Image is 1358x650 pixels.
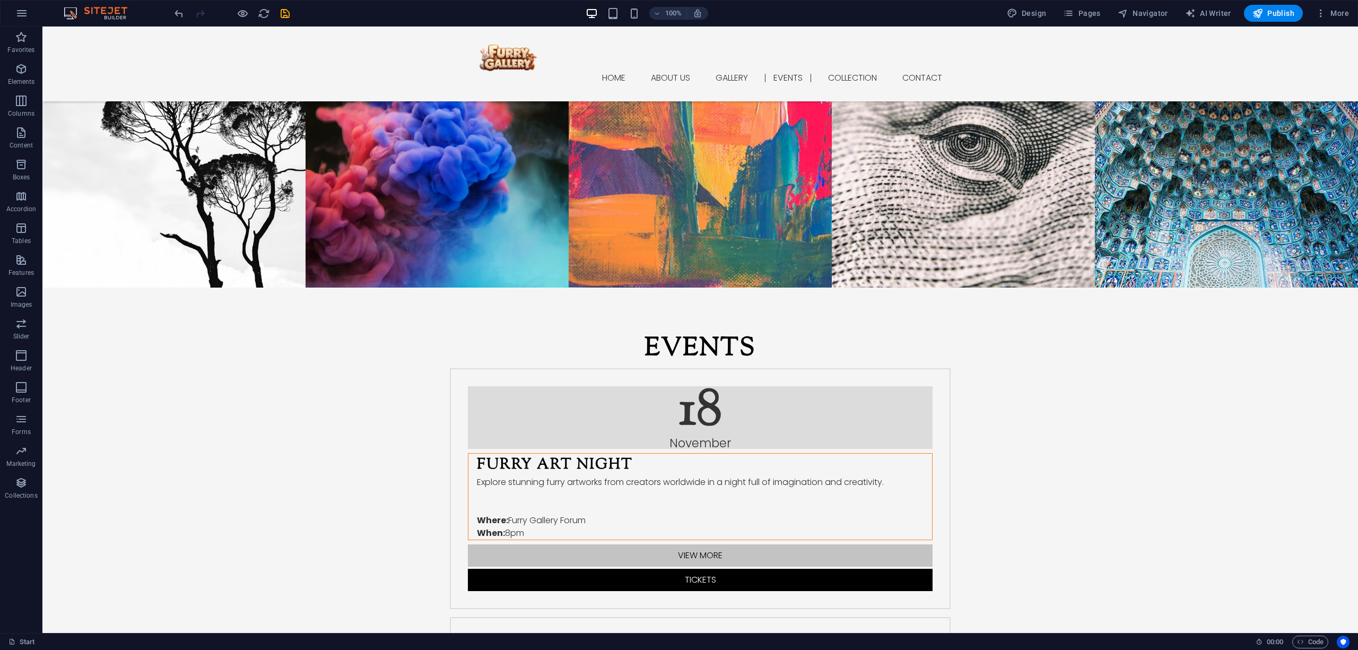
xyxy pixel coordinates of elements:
[61,7,141,20] img: Editor Logo
[13,173,30,181] p: Boxes
[8,268,34,277] p: Features
[172,7,185,20] button: undo
[173,7,185,20] i: Undo: Change text (Ctrl+Z)
[12,428,31,436] p: Forms
[6,205,36,213] p: Accordion
[8,77,35,86] p: Elements
[257,7,270,20] button: reload
[1292,636,1328,648] button: Code
[11,300,32,309] p: Images
[1003,5,1051,22] button: Design
[1311,5,1353,22] button: More
[1185,8,1231,19] span: AI Writer
[1256,636,1284,648] h6: Session time
[1181,5,1235,22] button: AI Writer
[693,8,702,18] i: On resize automatically adjust zoom level to fit chosen device.
[12,237,31,245] p: Tables
[10,141,33,150] p: Content
[5,491,37,500] p: Collections
[11,364,32,372] p: Header
[1063,8,1100,19] span: Pages
[1244,5,1303,22] button: Publish
[1252,8,1294,19] span: Publish
[1337,636,1350,648] button: Usercentrics
[1059,5,1104,22] button: Pages
[1297,636,1324,648] span: Code
[8,636,35,648] a: Click to cancel selection. Double-click to open Pages
[649,7,687,20] button: 100%
[8,109,34,118] p: Columns
[6,460,36,468] p: Marketing
[1267,636,1283,648] span: 00 00
[12,396,31,404] p: Footer
[236,7,249,20] button: Click here to leave preview mode and continue editing
[1003,5,1051,22] div: Design (Ctrl+Alt+Y)
[13,332,30,341] p: Slider
[7,46,34,54] p: Favorites
[1113,5,1172,22] button: Navigator
[278,7,291,20] button: save
[665,7,682,20] h6: 100%
[1316,8,1349,19] span: More
[1118,8,1168,19] span: Navigator
[1007,8,1047,19] span: Design
[258,7,270,20] i: Reload page
[1274,638,1276,646] span: :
